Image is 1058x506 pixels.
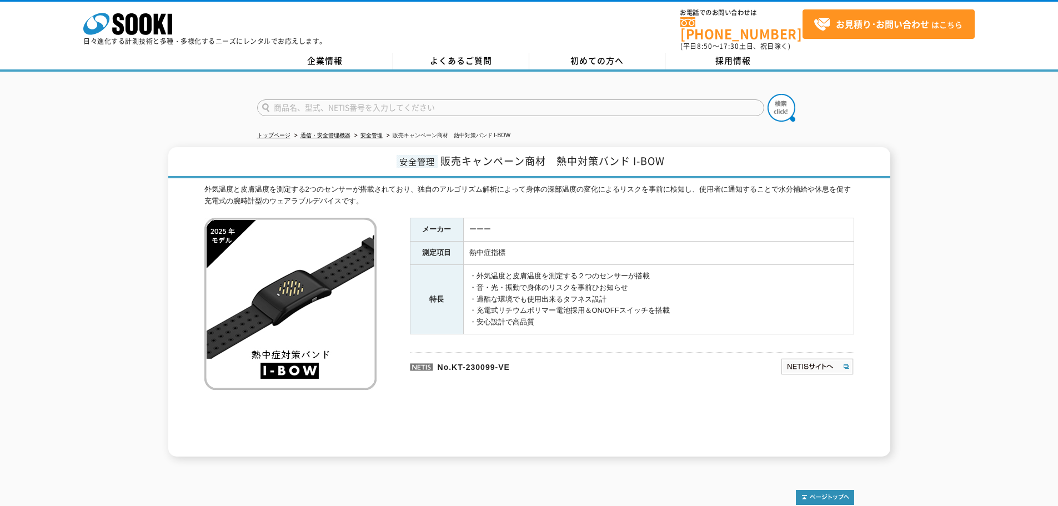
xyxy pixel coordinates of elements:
strong: お見積り･お問い合わせ [836,17,929,31]
td: 熱中症指標 [463,242,854,265]
span: 初めての方へ [570,54,624,67]
a: 安全管理 [360,132,383,138]
p: 日々進化する計測技術と多種・多様化するニーズにレンタルでお応えします。 [83,38,327,44]
a: よくあるご質問 [393,53,529,69]
a: 初めての方へ [529,53,665,69]
li: 販売キャンペーン商材 熱中対策バンド I-BOW [384,130,511,142]
td: ーーー [463,218,854,242]
span: 8:50 [697,41,713,51]
img: トップページへ [796,490,854,505]
p: No.KT-230099-VE [410,352,673,379]
span: (平日 ～ 土日、祝日除く) [680,41,790,51]
img: 販売キャンペーン商材 熱中対策バンド I-BOW [204,218,377,390]
span: 販売キャンペーン商材 熱中対策バンド I-BOW [440,153,665,168]
th: メーカー [410,218,463,242]
div: 外気温度と皮膚温度を測定する2つのセンサーが搭載されており、独自のアルゴリズム解析によって身体の深部温度の変化によるリスクを事前に検知し、使用者に通知することで水分補給や休息を促す充電式の腕時計... [204,184,854,207]
img: btn_search.png [768,94,795,122]
a: [PHONE_NUMBER] [680,17,803,40]
span: はこちら [814,16,962,33]
a: 通信・安全管理機器 [300,132,350,138]
span: 17:30 [719,41,739,51]
a: トップページ [257,132,290,138]
span: 安全管理 [397,155,438,168]
th: 測定項目 [410,242,463,265]
th: 特長 [410,265,463,334]
input: 商品名、型式、NETIS番号を入力してください [257,99,764,116]
a: お見積り･お問い合わせはこちら [803,9,975,39]
a: 採用情報 [665,53,801,69]
td: ・外気温度と皮膚温度を測定する２つのセンサーが搭載 ・音・光・振動で身体のリスクを事前ひお知らせ ・過酷な環境でも使用出来るタフネス設計 ・充電式リチウムポリマー電池採用＆ON/OFFスイッチを... [463,265,854,334]
span: お電話でのお問い合わせは [680,9,803,16]
a: 企業情報 [257,53,393,69]
img: NETISサイトへ [780,358,854,375]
